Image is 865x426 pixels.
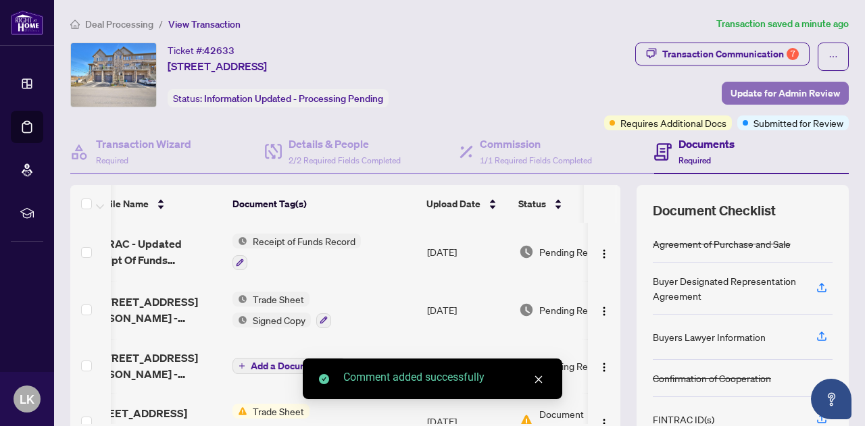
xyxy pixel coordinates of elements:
button: Status IconReceipt of Funds Record [232,234,361,270]
span: Required [96,155,128,165]
th: Document Tag(s) [227,185,421,223]
img: Status Icon [232,234,247,248]
span: Information Updated - Processing Pending [204,92,383,105]
img: Document Status [519,302,534,317]
span: 1/1 Required Fields Completed [480,155,592,165]
span: 3-[STREET_ADDRESS][PERSON_NAME] - REVISED TRADE SHEET TO BE REVIEWED.pdf [84,294,222,326]
span: Submitted for Review [753,115,843,130]
img: Status Icon [232,292,247,307]
button: Status IconTrade SheetStatus IconSigned Copy [232,292,331,328]
span: (21) File Name [84,196,149,211]
span: Requires Additional Docs [620,115,726,130]
td: [DATE] [422,281,514,339]
td: [DATE] [422,339,514,393]
span: Trade Sheet [247,404,310,419]
button: Update for Admin Review [722,82,849,105]
img: IMG-X12260984_1.jpg [71,43,156,107]
span: 3-[STREET_ADDRESS][PERSON_NAME] - REVISED TRADE SHEET TO BE REVIEWED.pdf [84,350,222,382]
button: Open asap [811,379,851,419]
div: Ticket #: [168,43,234,58]
span: Update for Admin Review [731,82,840,104]
img: Logo [599,306,610,317]
div: Confirmation of Cooperation [653,371,771,385]
span: Document Checklist [653,201,776,220]
img: Logo [599,248,610,259]
span: Trade Sheet [247,292,310,307]
h4: Documents [678,136,735,152]
span: View Transaction [168,18,241,30]
h4: Commission [480,136,592,152]
span: Deal Processing [85,18,153,30]
span: Receipt of Funds Record [247,234,361,248]
span: Pending Review [539,302,607,317]
span: check-circle [319,374,329,384]
span: Add a Document Tag [251,361,341,371]
h4: Details & People [289,136,401,152]
span: Pending Review [539,358,607,373]
button: Transaction Communication7 [635,43,810,65]
button: Logo [593,241,615,263]
span: plus [239,363,245,369]
th: (21) File Name [78,185,227,223]
article: Transaction saved a minute ago [716,16,849,32]
div: Comment added successfully [343,369,546,385]
td: [DATE] [422,223,514,281]
div: Buyer Designated Representation Agreement [653,273,800,303]
th: Status [513,185,628,223]
span: home [70,20,80,29]
li: / [159,16,163,32]
span: ellipsis [829,52,838,61]
div: Buyers Lawyer Information [653,329,766,344]
span: Pending Review [539,244,607,259]
h4: Transaction Wizard [96,136,191,152]
img: Status Icon [232,404,247,419]
button: Logo [593,299,615,321]
button: Logo [593,355,615,377]
span: LK [20,390,34,408]
span: 42633 [204,45,234,57]
span: Required [678,155,711,165]
span: FINTRAC - Updated Receipt Of Funds Record.pdf [84,236,222,268]
span: Status [518,196,546,211]
a: Close [531,372,546,387]
span: close [534,375,543,384]
span: 2/2 Required Fields Completed [289,155,401,165]
span: Signed Copy [247,313,311,327]
img: Logo [599,362,610,373]
th: Upload Date [421,185,513,223]
img: logo [11,10,43,35]
img: Document Status [519,244,534,259]
div: Transaction Communication [662,43,799,65]
div: 7 [787,48,799,60]
span: [STREET_ADDRESS] [168,58,267,74]
div: Status: [168,89,389,107]
span: Upload Date [426,196,480,211]
button: Add a Document Tag [232,357,347,375]
div: Agreement of Purchase and Sale [653,236,791,251]
img: Status Icon [232,313,247,327]
button: Add a Document Tag [232,358,347,374]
